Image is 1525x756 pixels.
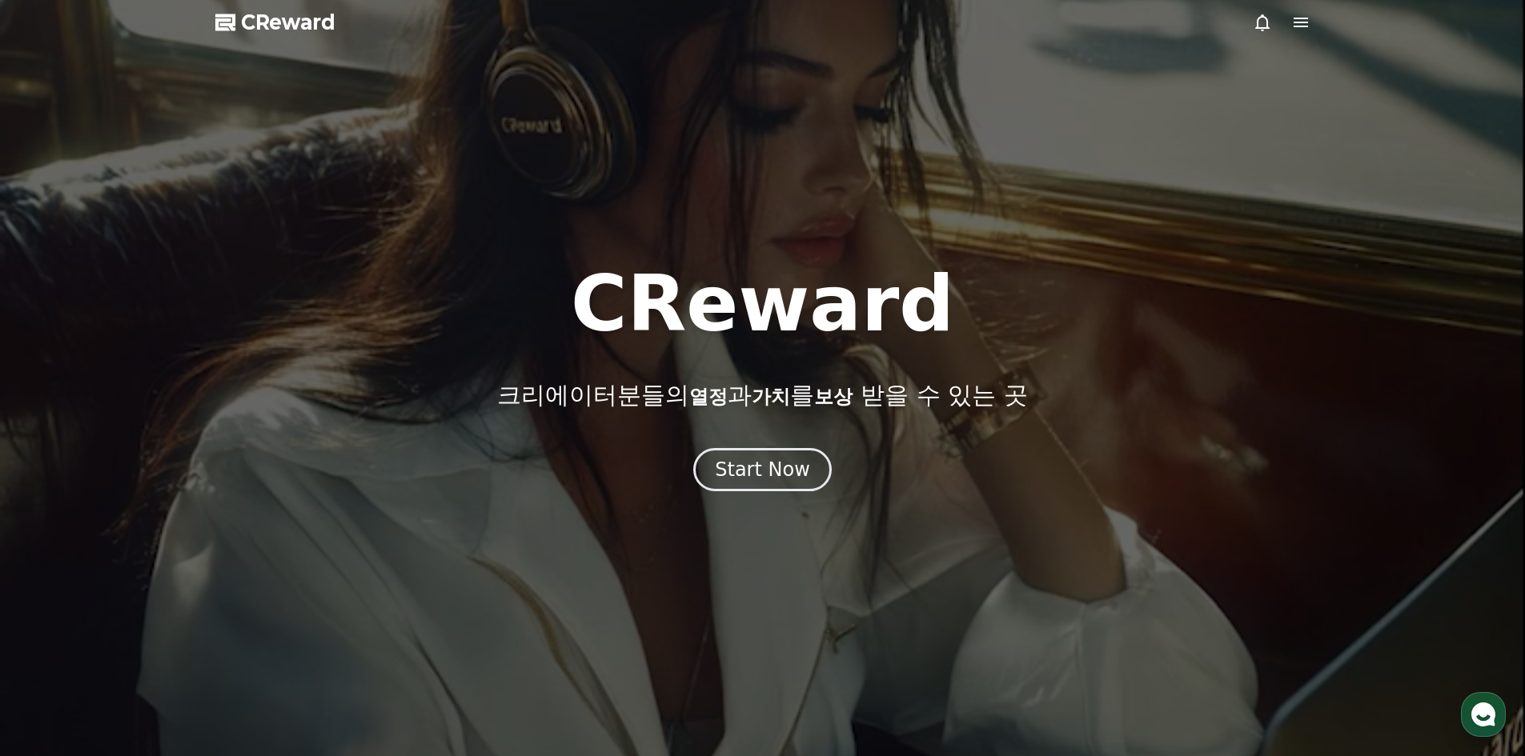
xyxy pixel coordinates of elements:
[693,448,832,491] button: Start Now
[497,381,1027,410] p: 크리에이터분들의 과 를 받을 수 있는 곳
[693,464,832,479] a: Start Now
[715,457,810,482] div: Start Now
[689,386,728,408] span: 열정
[215,10,335,35] a: CReward
[752,386,790,408] span: 가치
[241,10,335,35] span: CReward
[814,386,853,408] span: 보상
[571,266,954,342] h1: CReward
